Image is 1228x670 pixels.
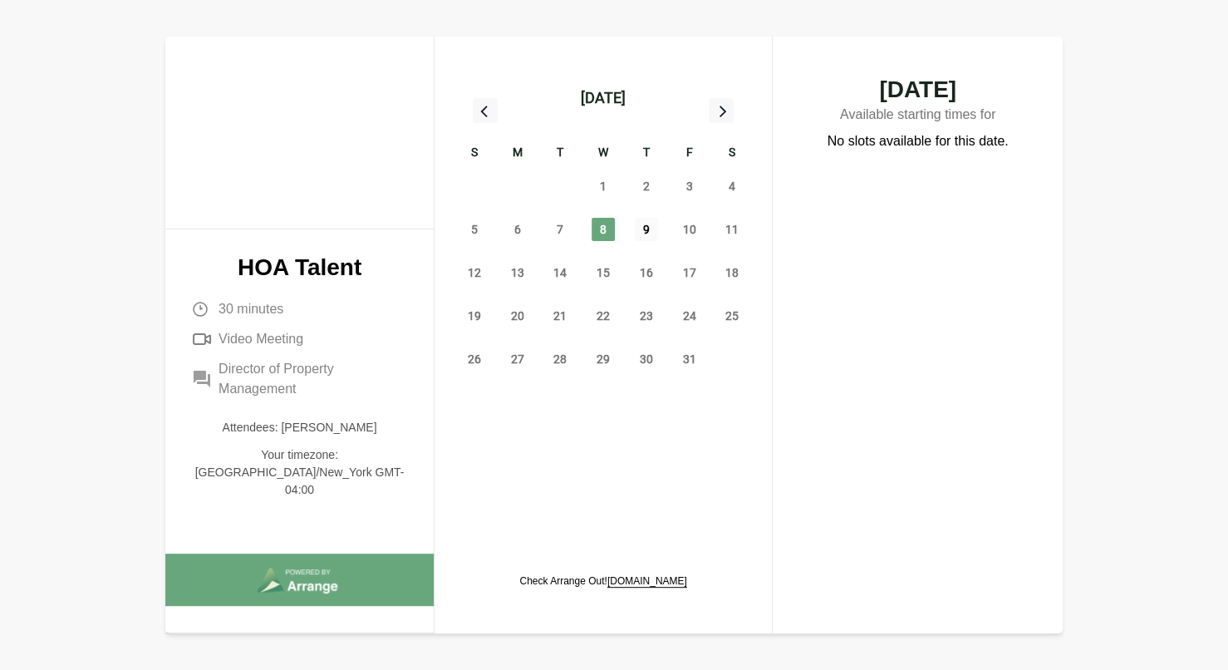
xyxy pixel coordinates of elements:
[625,143,668,165] div: T
[463,218,486,241] span: Sunday, October 5, 2025
[192,446,407,499] p: Your timezone: [GEOGRAPHIC_DATA]/New_York GMT-04:00
[710,143,754,165] div: S
[592,218,615,241] span: Wednesday, October 8, 2025
[806,101,1029,131] p: Available starting times for
[592,347,615,371] span: Wednesday, October 29, 2025
[677,304,700,328] span: Friday, October 24, 2025
[548,304,572,328] span: Tuesday, October 21, 2025
[496,143,539,165] div: M
[635,304,658,328] span: Thursday, October 23, 2025
[548,347,572,371] span: Tuesday, October 28, 2025
[720,304,744,328] span: Saturday, October 25, 2025
[592,261,615,284] span: Wednesday, October 15, 2025
[506,304,529,328] span: Monday, October 20, 2025
[720,175,744,198] span: Saturday, October 4, 2025
[677,347,700,371] span: Friday, October 31, 2025
[463,347,486,371] span: Sunday, October 26, 2025
[219,329,303,349] span: Video Meeting
[506,218,529,241] span: Monday, October 6, 2025
[635,347,658,371] span: Thursday, October 30, 2025
[582,143,625,165] div: W
[548,218,572,241] span: Tuesday, October 7, 2025
[581,86,626,110] div: [DATE]
[219,299,283,319] span: 30 minutes
[538,143,582,165] div: T
[519,574,686,588] p: Check Arrange Out!
[677,218,700,241] span: Friday, October 10, 2025
[607,575,687,587] a: [DOMAIN_NAME]
[548,261,572,284] span: Tuesday, October 14, 2025
[720,218,744,241] span: Saturday, October 11, 2025
[635,218,658,241] span: Thursday, October 9, 2025
[506,261,529,284] span: Monday, October 13, 2025
[592,175,615,198] span: Wednesday, October 1, 2025
[463,304,486,328] span: Sunday, October 19, 2025
[592,304,615,328] span: Wednesday, October 22, 2025
[635,175,658,198] span: Thursday, October 2, 2025
[677,175,700,198] span: Friday, October 3, 2025
[828,131,1009,151] p: No slots available for this date.
[506,347,529,371] span: Monday, October 27, 2025
[192,256,407,279] p: HOA Talent
[806,78,1029,101] span: [DATE]
[463,261,486,284] span: Sunday, October 12, 2025
[453,143,496,165] div: S
[635,261,658,284] span: Thursday, October 16, 2025
[219,359,407,399] span: Director of Property Management
[192,419,407,436] p: Attendees: [PERSON_NAME]
[720,261,744,284] span: Saturday, October 18, 2025
[668,143,711,165] div: F
[677,261,700,284] span: Friday, October 17, 2025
